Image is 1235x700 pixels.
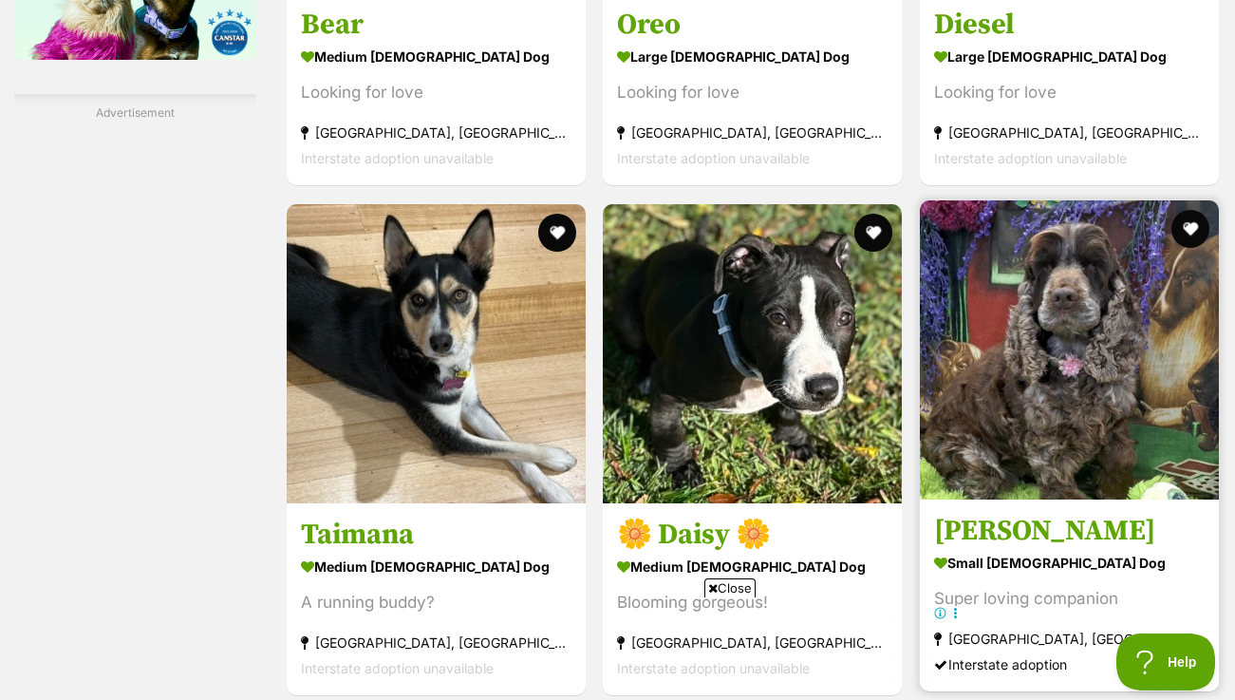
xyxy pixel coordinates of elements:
strong: medium [DEMOGRAPHIC_DATA] Dog [301,44,571,71]
iframe: Advertisement [59,129,211,699]
img: Carla - Cocker Spaniel Dog [920,200,1219,500]
strong: large [DEMOGRAPHIC_DATA] Dog [617,44,888,71]
button: favourite [854,214,892,252]
h3: Bear [301,8,571,44]
strong: medium [DEMOGRAPHIC_DATA] Dog [301,553,571,580]
div: Interstate adoption [934,652,1205,677]
strong: medium [DEMOGRAPHIC_DATA] Dog [617,553,888,580]
strong: [GEOGRAPHIC_DATA], [GEOGRAPHIC_DATA] [934,121,1205,146]
span: Close [704,578,756,597]
div: Super loving companion [934,586,1205,612]
div: Looking for love [617,81,888,106]
button: favourite [537,214,575,252]
img: Taimana - Australian Kelpie x Alaskan Husky Dog [287,204,586,503]
h3: Oreo [617,8,888,44]
div: Looking for love [301,81,571,106]
img: 🌼 Daisy 🌼 - American Staffordshire Terrier Dog [603,204,902,503]
h3: Taimana [301,517,571,553]
button: favourite [1171,210,1209,248]
span: Interstate adoption unavailable [301,151,494,167]
h3: 🌼 Daisy 🌼 [617,517,888,553]
div: Looking for love [934,81,1205,106]
strong: [GEOGRAPHIC_DATA], [GEOGRAPHIC_DATA] [934,626,1205,652]
strong: [GEOGRAPHIC_DATA], [GEOGRAPHIC_DATA] [617,121,888,146]
strong: [GEOGRAPHIC_DATA], [GEOGRAPHIC_DATA] [301,121,571,146]
strong: large [DEMOGRAPHIC_DATA] Dog [934,44,1205,71]
div: A running buddy? [301,590,571,615]
h3: Diesel [934,8,1205,44]
strong: small [DEMOGRAPHIC_DATA] Dog [934,549,1205,577]
iframe: Advertisement [272,605,964,691]
iframe: Help Scout Beacon - Open [1116,634,1216,691]
div: Blooming gorgeous! [617,590,888,615]
span: Interstate adoption unavailable [617,151,810,167]
a: [PERSON_NAME] small [DEMOGRAPHIC_DATA] Dog Super loving companion [GEOGRAPHIC_DATA], [GEOGRAPHIC_... [920,499,1219,691]
span: Interstate adoption unavailable [934,151,1127,167]
h3: [PERSON_NAME] [934,513,1205,549]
